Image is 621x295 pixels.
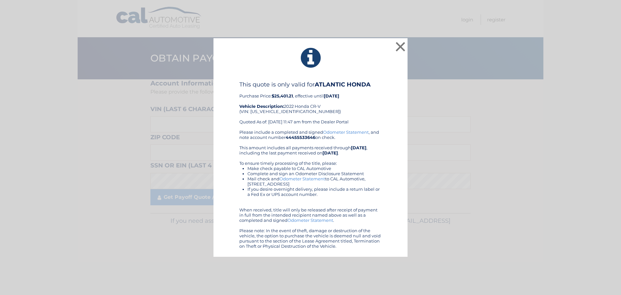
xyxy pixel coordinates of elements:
a: Odometer Statement [288,218,333,223]
button: × [394,40,407,53]
strong: Vehicle Description: [239,104,284,109]
a: Odometer Statement [323,130,369,135]
b: 44455533646 [286,135,315,140]
b: [DATE] [351,145,366,150]
b: $25,401.21 [272,93,293,98]
b: ATLANTIC HONDA [315,81,371,88]
li: Mail check and to CAL Automotive, [STREET_ADDRESS] [247,176,382,187]
h4: This quote is only valid for [239,81,382,88]
div: Please include a completed and signed , and note account number on check. This amount includes al... [239,130,382,249]
a: Odometer Statement [279,176,325,181]
li: Complete and sign an Odometer Disclosure Statement [247,171,382,176]
b: [DATE] [322,150,338,155]
li: If you desire overnight delivery, please include a return label or a Fed Ex or UPS account number. [247,187,382,197]
li: Make check payable to CAL Automotive [247,166,382,171]
b: [DATE] [324,93,339,98]
div: Purchase Price: , effective until 2022 Honda CR-V (VIN: [US_VEHICLE_IDENTIFICATION_NUMBER]) Quote... [239,81,382,130]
